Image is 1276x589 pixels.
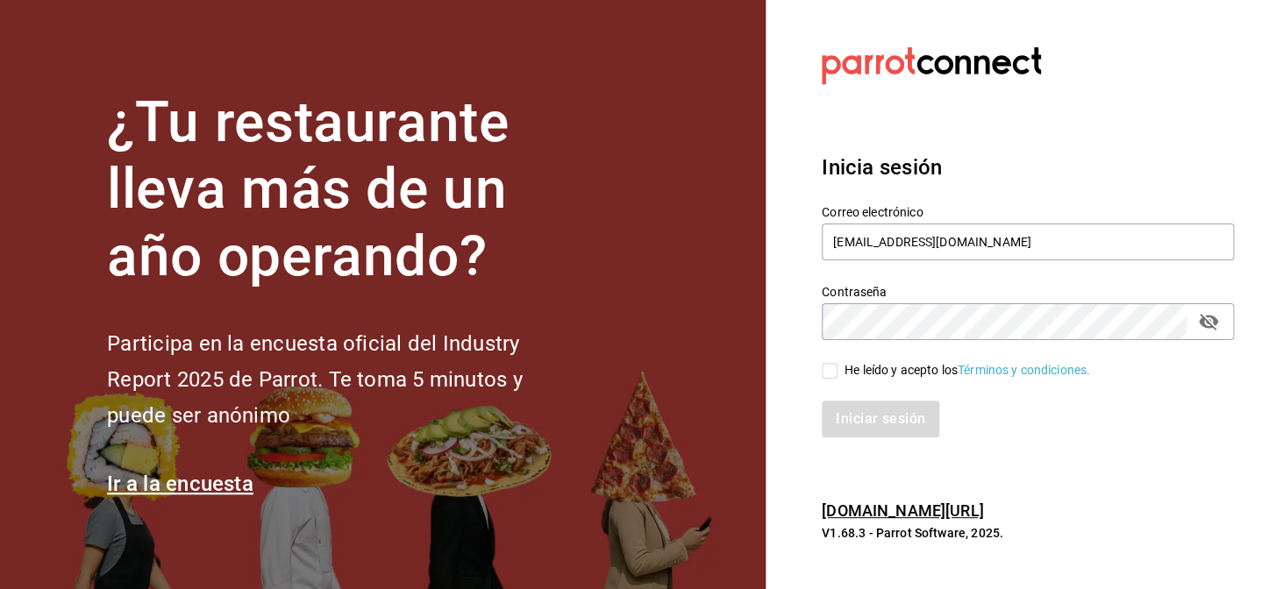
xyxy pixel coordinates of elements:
[822,224,1234,260] input: Ingresa tu correo electrónico
[1194,307,1223,337] button: passwordField
[107,326,581,433] h2: Participa en la encuesta oficial del Industry Report 2025 de Parrot. Te toma 5 minutos y puede se...
[822,152,1234,183] h3: Inicia sesión
[107,472,253,496] a: Ir a la encuesta
[958,363,1090,377] a: Términos y condiciones.
[822,524,1234,542] p: V1.68.3 - Parrot Software, 2025.
[822,501,983,520] a: [DOMAIN_NAME][URL]
[107,89,581,291] h1: ¿Tu restaurante lleva más de un año operando?
[845,361,1090,380] div: He leído y acepto los
[822,205,1234,217] label: Correo electrónico
[822,285,1234,297] label: Contraseña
